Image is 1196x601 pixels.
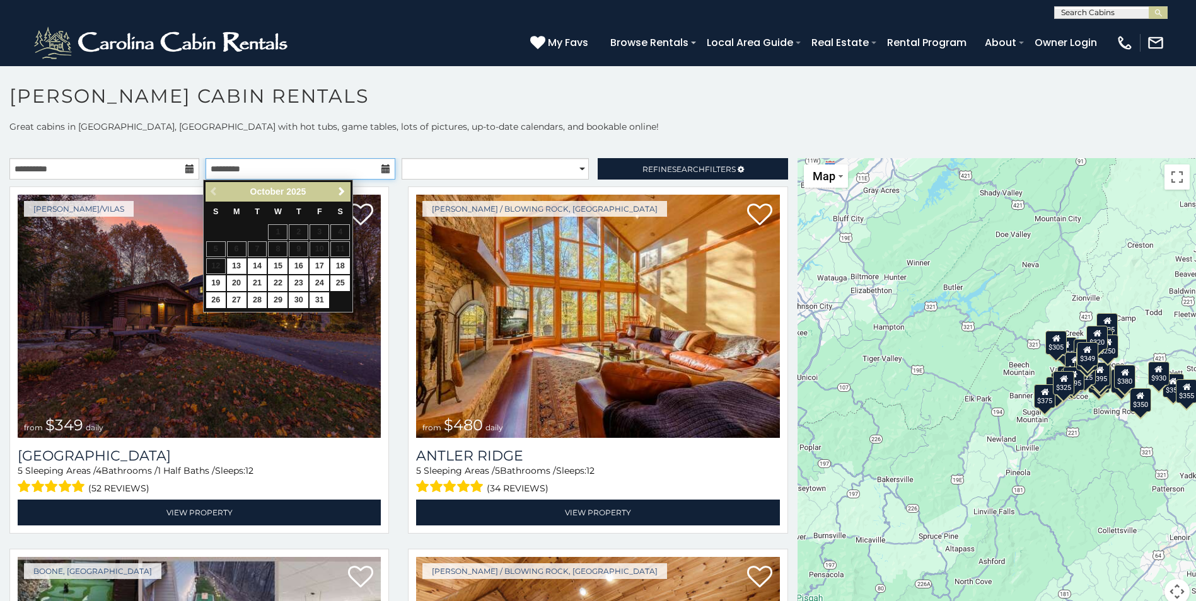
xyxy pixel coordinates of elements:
a: Add to favorites [348,202,373,229]
a: View Property [416,500,779,525]
div: $410 [1065,352,1086,376]
a: 23 [289,275,308,291]
button: Change map style [804,164,848,188]
a: Rental Program [881,31,973,54]
span: Next [337,186,347,197]
a: 31 [310,292,329,308]
a: Browse Rentals [604,31,695,54]
a: RefineSearchFilters [598,158,787,180]
a: Add to favorites [747,202,772,229]
span: 5 [495,465,500,476]
a: View Property [18,500,381,525]
a: 18 [330,258,350,274]
span: 5 [18,465,23,476]
div: $395 [1089,362,1110,386]
img: Diamond Creek Lodge [18,195,381,438]
a: Boone, [GEOGRAPHIC_DATA] [24,563,161,579]
span: from [422,423,441,432]
span: (34 reviews) [487,480,549,496]
div: $395 [1063,367,1084,391]
span: Sunday [213,207,218,216]
a: Local Area Guide [700,31,799,54]
span: Wednesday [274,207,282,216]
span: Saturday [337,207,342,216]
img: phone-regular-white.png [1116,34,1134,52]
span: $480 [444,416,483,434]
a: 17 [310,258,329,274]
img: Antler Ridge [416,195,779,438]
span: My Favs [548,35,588,50]
a: 13 [227,258,247,274]
a: 15 [268,258,287,274]
a: 26 [206,292,226,308]
div: $320 [1086,326,1108,350]
span: (52 reviews) [88,480,149,496]
div: $525 [1096,313,1118,337]
a: 19 [206,275,226,291]
a: 20 [227,275,247,291]
a: 30 [289,292,308,308]
span: October [250,186,284,197]
span: daily [485,423,503,432]
a: Add to favorites [747,564,772,591]
a: 21 [248,275,267,291]
a: 27 [227,292,247,308]
a: [PERSON_NAME]/Vilas [24,201,134,217]
div: $565 [1074,339,1095,363]
div: $355 [1163,374,1184,398]
a: Antler Ridge from $480 daily [416,195,779,438]
div: $695 [1111,369,1132,393]
span: Tuesday [255,207,260,216]
div: Sleeping Areas / Bathrooms / Sleeps: [416,464,779,496]
a: 16 [289,258,308,274]
span: daily [86,423,103,432]
a: About [978,31,1023,54]
div: Sleeping Areas / Bathrooms / Sleeps: [18,464,381,496]
a: 22 [268,275,287,291]
div: $375 [1034,384,1055,408]
a: [PERSON_NAME] / Blowing Rock, [GEOGRAPHIC_DATA] [422,201,667,217]
span: Thursday [296,207,301,216]
span: from [24,423,43,432]
a: 24 [310,275,329,291]
a: 28 [248,292,267,308]
a: Add to favorites [348,564,373,591]
div: $930 [1148,362,1170,386]
a: Owner Login [1028,31,1103,54]
div: $349 [1077,342,1098,366]
a: [PERSON_NAME] / Blowing Rock, [GEOGRAPHIC_DATA] [422,563,667,579]
span: 2025 [286,186,306,197]
h3: Diamond Creek Lodge [18,447,381,464]
a: Diamond Creek Lodge from $349 daily [18,195,381,438]
span: 1 Half Baths / [158,465,215,476]
span: Refine Filters [642,164,736,174]
button: Toggle fullscreen view [1164,164,1190,190]
a: 14 [248,258,267,274]
a: Real Estate [805,31,875,54]
span: 12 [586,465,595,476]
span: 12 [245,465,253,476]
a: [GEOGRAPHIC_DATA] [18,447,381,464]
span: Monday [233,207,240,216]
a: 25 [330,275,350,291]
div: $380 [1114,365,1135,389]
img: mail-regular-white.png [1147,34,1164,52]
span: Search [672,164,705,174]
span: $349 [45,416,83,434]
div: $325 [1053,371,1074,395]
a: Antler Ridge [416,447,779,464]
span: Friday [317,207,322,216]
span: 4 [96,465,102,476]
div: $225 [1074,361,1096,385]
div: $350 [1130,388,1151,412]
a: 29 [268,292,287,308]
img: White-1-2.png [32,24,293,62]
div: $305 [1045,331,1067,355]
a: Next [334,184,349,200]
div: $250 [1097,335,1118,358]
a: My Favs [530,35,591,51]
span: 5 [416,465,421,476]
span: Map [813,169,835,183]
